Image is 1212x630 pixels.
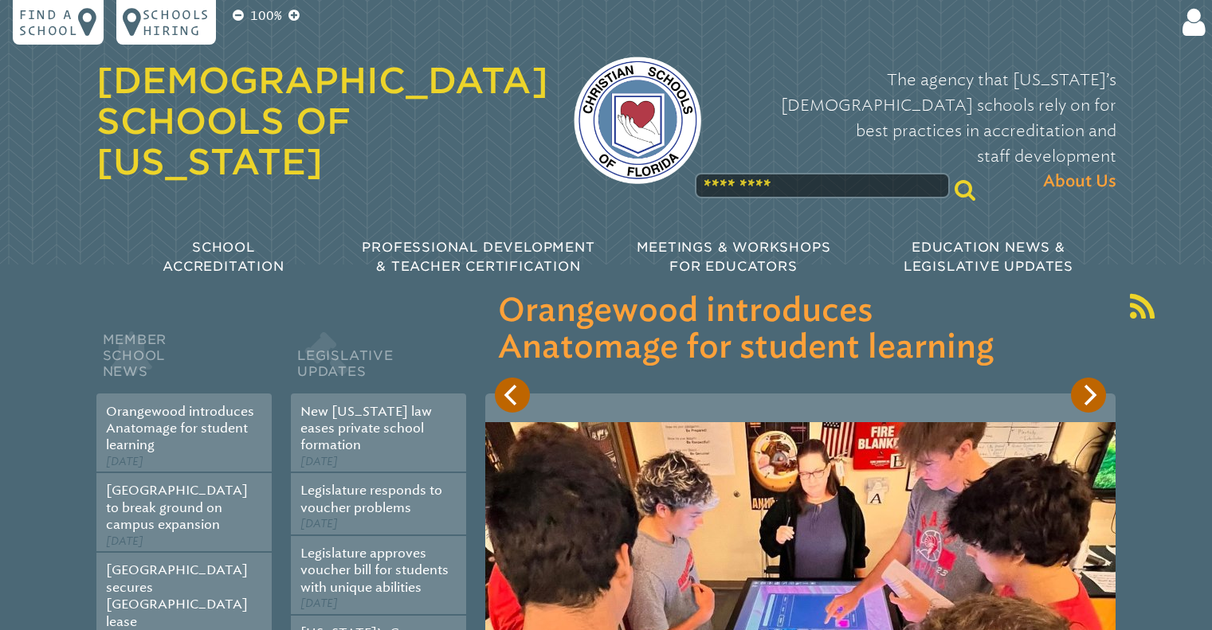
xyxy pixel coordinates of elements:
[1071,378,1106,413] button: Next
[247,6,285,25] p: 100%
[300,483,442,515] a: Legislature responds to voucher problems
[300,404,432,453] a: New [US_STATE] law eases private school formation
[300,517,338,530] span: [DATE]
[96,60,548,182] a: [DEMOGRAPHIC_DATA] Schools of [US_STATE]
[300,455,338,468] span: [DATE]
[498,293,1103,366] h3: Orangewood introduces Anatomage for student learning
[300,546,449,595] a: Legislature approves voucher bill for students with unique abilities
[904,240,1073,274] span: Education News & Legislative Updates
[19,6,78,38] p: Find a school
[637,240,831,274] span: Meetings & Workshops for Educators
[291,328,466,393] h2: Legislative Updates
[143,6,210,38] p: Schools Hiring
[574,57,701,184] img: csf-logo-web-colors.png
[106,483,248,532] a: [GEOGRAPHIC_DATA] to break ground on campus expansion
[106,455,143,468] span: [DATE]
[163,240,284,274] span: School Accreditation
[727,67,1116,194] p: The agency that [US_STATE]’s [DEMOGRAPHIC_DATA] schools rely on for best practices in accreditati...
[106,404,254,453] a: Orangewood introduces Anatomage for student learning
[495,378,530,413] button: Previous
[96,328,272,393] h2: Member School News
[106,562,248,628] a: [GEOGRAPHIC_DATA] secures [GEOGRAPHIC_DATA] lease
[300,597,338,610] span: [DATE]
[106,534,143,548] span: [DATE]
[362,240,594,274] span: Professional Development & Teacher Certification
[1043,169,1116,194] span: About Us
